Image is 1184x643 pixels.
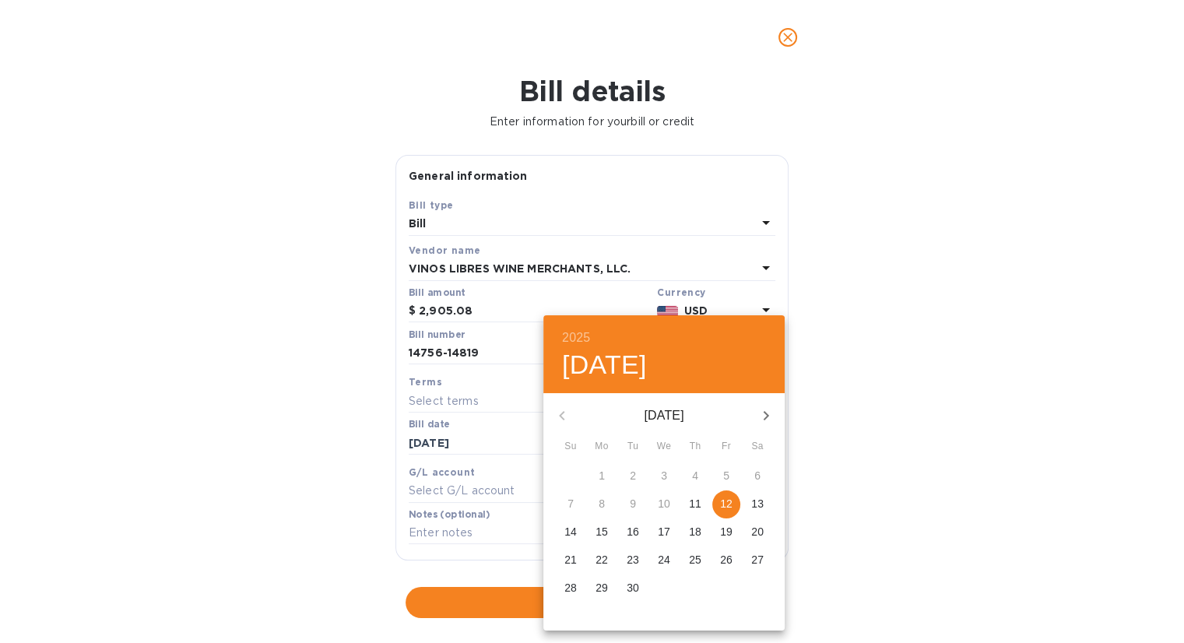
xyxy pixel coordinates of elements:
[588,574,616,603] button: 29
[619,439,647,455] span: Tu
[596,580,608,596] p: 29
[689,552,701,567] p: 25
[689,524,701,539] p: 18
[681,490,709,518] button: 11
[627,552,639,567] p: 23
[720,552,733,567] p: 26
[557,546,585,574] button: 21
[720,524,733,539] p: 19
[564,524,577,539] p: 14
[743,490,771,518] button: 13
[557,518,585,546] button: 14
[619,574,647,603] button: 30
[562,349,647,381] button: [DATE]
[619,518,647,546] button: 16
[562,327,590,349] button: 2025
[588,546,616,574] button: 22
[658,524,670,539] p: 17
[588,518,616,546] button: 15
[712,518,740,546] button: 19
[627,524,639,539] p: 16
[650,439,678,455] span: We
[751,496,764,511] p: 13
[596,552,608,567] p: 22
[588,439,616,455] span: Mo
[627,580,639,596] p: 30
[751,524,764,539] p: 20
[557,574,585,603] button: 28
[751,552,764,567] p: 27
[681,518,709,546] button: 18
[658,552,670,567] p: 24
[743,518,771,546] button: 20
[619,546,647,574] button: 23
[557,439,585,455] span: Su
[650,518,678,546] button: 17
[712,490,740,518] button: 12
[712,546,740,574] button: 26
[564,580,577,596] p: 28
[564,552,577,567] p: 21
[681,546,709,574] button: 25
[743,439,771,455] span: Sa
[650,546,678,574] button: 24
[743,546,771,574] button: 27
[681,439,709,455] span: Th
[720,496,733,511] p: 12
[596,524,608,539] p: 15
[581,406,747,425] p: [DATE]
[712,439,740,455] span: Fr
[689,496,701,511] p: 11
